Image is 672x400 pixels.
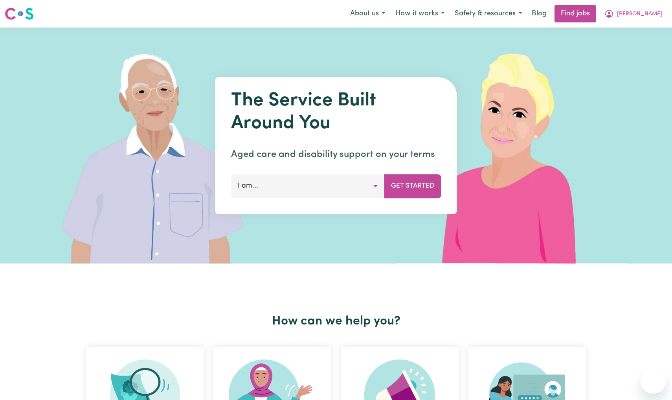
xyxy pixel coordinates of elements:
[384,174,441,198] button: Get Started
[5,7,34,21] img: Careseekers logo
[345,6,390,22] button: About us
[527,5,551,22] a: Blog
[599,6,667,22] button: My Account
[641,369,666,394] iframe: Button to launch messaging window
[231,174,385,198] button: I am...
[617,10,662,18] span: [PERSON_NAME]
[554,5,596,22] a: Find jobs
[390,6,450,22] button: How it works
[450,6,527,22] button: Safety & resources
[231,147,441,162] p: Aged care and disability support on your terms
[5,5,34,23] a: Careseekers logo
[231,90,441,135] h1: The Service Built Around You
[81,314,591,329] h2: How can we help you?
